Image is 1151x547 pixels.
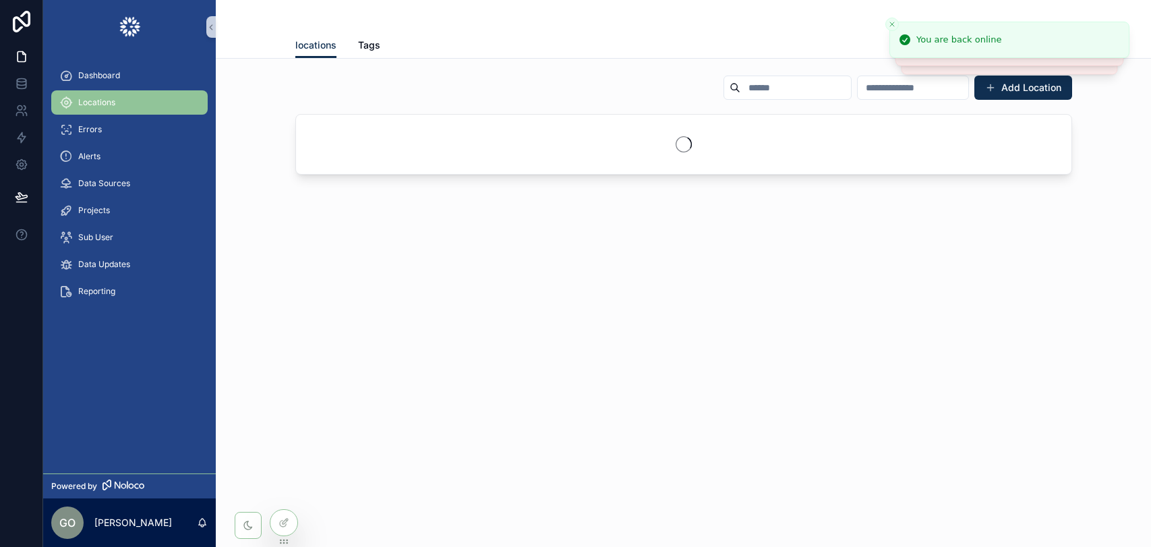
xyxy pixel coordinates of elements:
span: Sub User [78,232,113,243]
span: Locations [78,97,115,108]
p: [PERSON_NAME] [94,516,172,529]
a: Sub User [51,225,208,250]
button: Close toast [885,18,899,31]
span: Powered by [51,481,97,492]
img: App logo [119,16,141,38]
span: Errors [78,124,102,135]
button: Add Location [974,76,1072,100]
a: Powered by [43,473,216,498]
a: Projects [51,198,208,223]
a: Errors [51,117,208,142]
span: Dashboard [78,70,120,81]
span: Projects [78,205,110,216]
a: Dashboard [51,63,208,88]
a: Data Sources [51,171,208,196]
a: locations [295,33,336,59]
span: Tags [358,38,380,52]
a: Locations [51,90,208,115]
a: Reporting [51,279,208,304]
div: You are back online [916,33,1001,47]
a: Tags [358,33,380,60]
span: Reporting [78,286,115,297]
a: Alerts [51,144,208,169]
span: Data Updates [78,259,130,270]
span: locations [295,38,336,52]
span: GO [59,515,76,531]
div: scrollable content [43,54,216,321]
span: Data Sources [78,178,130,189]
a: Data Updates [51,252,208,277]
span: Alerts [78,151,100,162]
